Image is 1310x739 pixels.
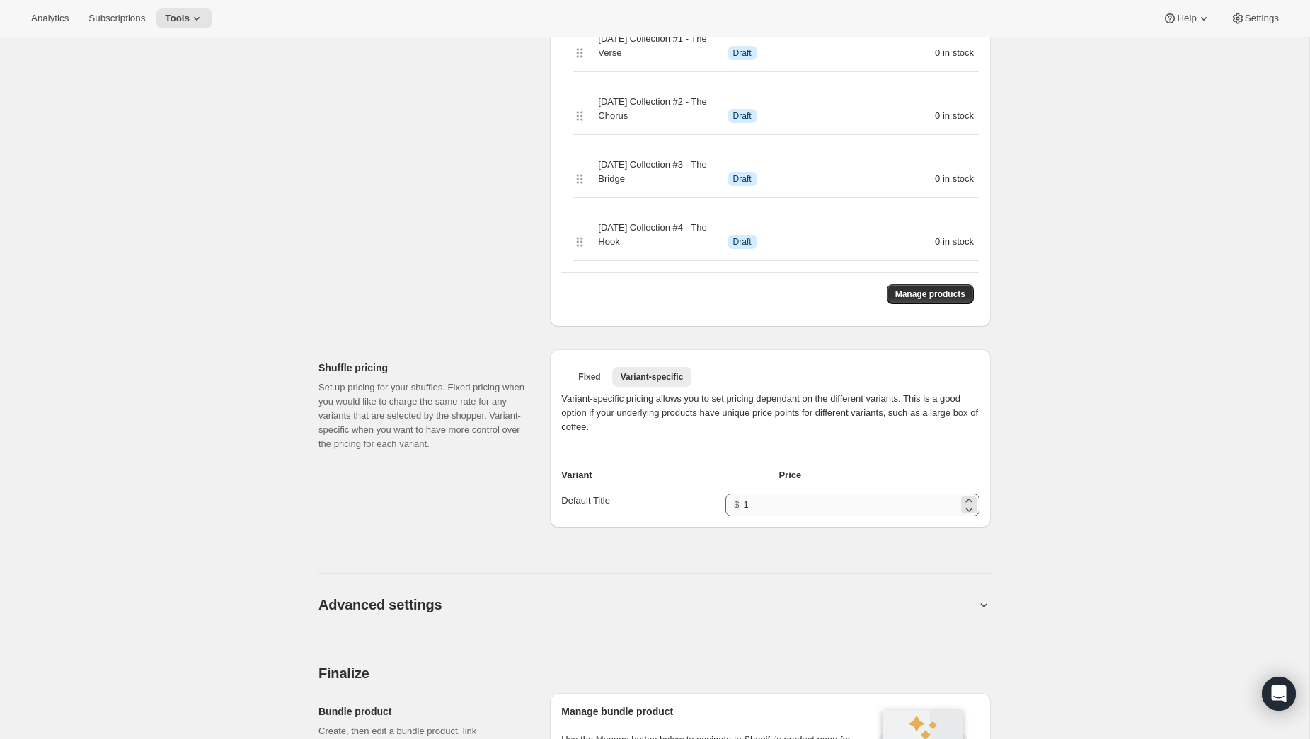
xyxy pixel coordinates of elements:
button: Settings [1222,8,1287,28]
div: 0 in stock [856,235,979,249]
span: Draft [733,173,752,185]
button: Analytics [23,8,77,28]
h2: Bundle product [318,704,527,718]
h2: Advanced settings [318,596,442,613]
div: 0 in stock [856,46,979,60]
div: 0 in stock [856,109,979,123]
span: [DATE] Collection #2 - The Chorus [598,95,716,123]
span: Tools [165,13,190,24]
span: Variant [561,470,592,480]
span: Manage products [895,289,965,300]
span: Analytics [31,13,69,24]
span: Draft [733,110,752,122]
button: Manage products [887,284,974,304]
p: Set up pricing for your shuffles. Fixed pricing when you would like to charge the same rate for a... [318,380,527,451]
h2: Finalize [318,665,991,682]
span: Draft [733,47,752,59]
button: Help [1154,8,1219,28]
div: Open Intercom Messenger [1262,677,1296,711]
button: Subscriptions [80,8,154,28]
div: 0 in stock [856,172,979,186]
span: Settings [1245,13,1279,24]
h2: Shuffle pricing [318,361,527,375]
span: [DATE] Collection #4 - The Hook [598,221,716,249]
span: Draft [733,236,752,248]
span: Subscriptions [88,13,145,24]
button: Advanced settings [318,596,977,613]
span: Fixed [578,371,600,383]
span: [DATE] Collection #3 - The Bridge [598,158,716,186]
h2: Manage bundle product [561,704,866,718]
button: Tools [156,8,212,28]
span: $ [734,499,739,510]
span: Variant-specific [621,371,684,383]
span: Help [1177,13,1196,24]
input: 10.00 [744,494,958,516]
span: [DATE] Collection #1 - The Verse [598,32,716,60]
span: Default Title [561,495,610,506]
span: Variant-specific pricing allows you to set pricing dependant on the different variants. This is a... [561,393,978,432]
span: Price [778,470,801,480]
